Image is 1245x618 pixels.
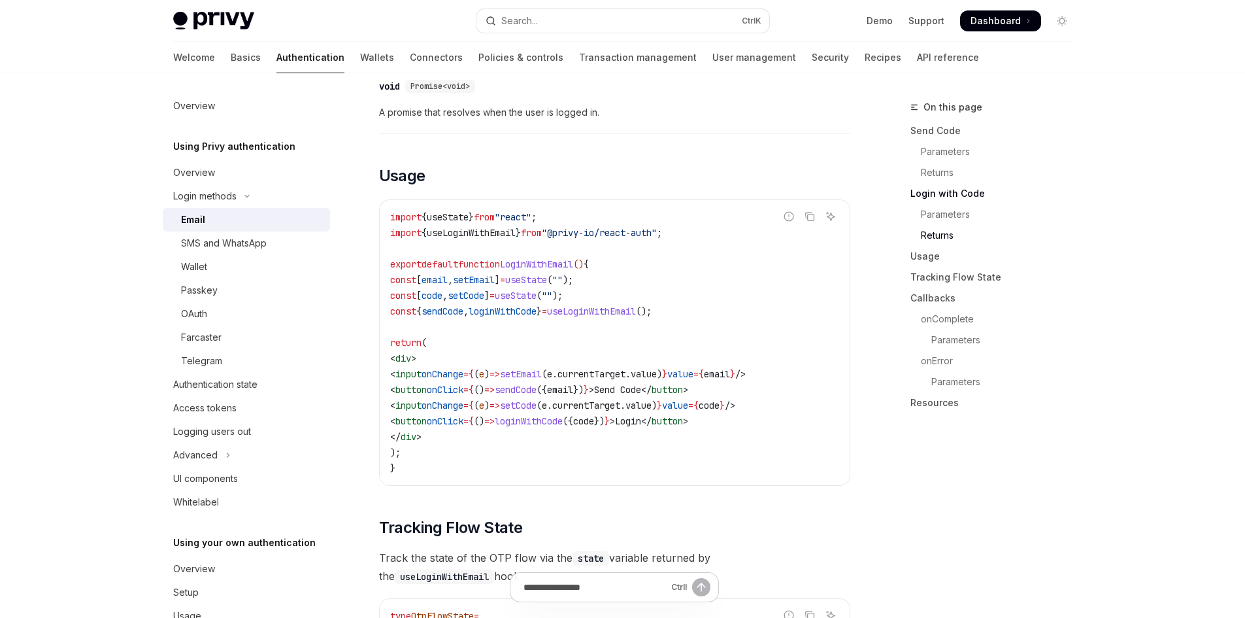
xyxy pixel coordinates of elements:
span: ] [484,290,490,301]
span: = [463,384,469,396]
a: Welcome [173,42,215,73]
span: ; [657,227,662,239]
span: button [652,384,683,396]
span: Send Code [594,384,641,396]
span: } [730,368,735,380]
span: ({ [537,384,547,396]
span: = [693,368,699,380]
span: button [395,415,427,427]
div: Setup [173,585,199,600]
span: Login [615,415,641,427]
span: } [657,400,662,411]
span: LoginWithEmail [500,258,573,270]
span: { [422,211,427,223]
button: Toggle Advanced section [163,443,330,467]
a: Policies & controls [478,42,563,73]
code: state [573,551,609,566]
span: . [625,368,631,380]
span: ); [390,447,401,458]
span: < [390,415,395,427]
span: ) [484,400,490,411]
span: , [448,274,453,286]
a: Parameters [910,371,1083,392]
a: Demo [867,14,893,27]
a: Send Code [910,120,1083,141]
span: setEmail [500,368,542,380]
div: Telegram [181,353,222,369]
span: </ [390,431,401,443]
span: onClick [427,384,463,396]
a: onComplete [910,309,1083,330]
span: e [547,368,552,380]
a: Dashboard [960,10,1041,31]
span: import [390,227,422,239]
span: useState [495,290,537,301]
span: = [688,400,693,411]
span: from [521,227,542,239]
span: { [584,258,589,270]
span: }) [573,384,584,396]
span: < [390,384,395,396]
span: [ [416,290,422,301]
span: () [474,384,484,396]
span: "react" [495,211,531,223]
span: { [699,368,704,380]
span: e [479,368,484,380]
span: e [542,400,547,411]
div: Overview [173,165,215,180]
a: Returns [910,162,1083,183]
span: . [620,400,625,411]
span: [ [416,274,422,286]
span: { [469,368,474,380]
span: < [390,368,395,380]
span: </ [641,384,652,396]
a: Resources [910,392,1083,413]
span: default [422,258,458,270]
span: ({ [563,415,573,427]
span: . [547,400,552,411]
a: Recipes [865,42,901,73]
span: { [422,227,427,239]
a: Telegram [163,349,330,373]
span: } [584,384,589,396]
a: SMS and WhatsApp [163,232,330,255]
span: function [458,258,500,270]
span: currentTarget [552,400,620,411]
a: Authentication [276,42,344,73]
span: { [469,400,474,411]
span: } [720,400,725,411]
span: ( [542,368,547,380]
div: Authentication state [173,377,257,392]
span: = [490,290,495,301]
span: => [490,400,500,411]
span: } [516,227,521,239]
span: }) [594,415,605,427]
div: Access tokens [173,400,237,416]
div: Passkey [181,283,218,298]
a: Overview [163,557,330,581]
span: "" [552,274,563,286]
button: Toggle Login methods section [163,184,330,208]
span: "" [542,290,552,301]
span: { [469,384,474,396]
span: < [390,352,395,364]
span: On this page [923,99,982,115]
span: button [395,384,427,396]
span: > [416,431,422,443]
span: setEmail [453,274,495,286]
span: > [683,415,688,427]
a: Login with Code [910,183,1083,204]
span: loginWithCode [495,415,563,427]
a: Parameters [910,141,1083,162]
span: ] [495,274,500,286]
span: button [652,415,683,427]
div: Login methods [173,188,237,204]
a: Setup [163,581,330,604]
div: void [379,80,400,93]
div: Whitelabel [173,494,219,510]
span: "@privy-io/react-auth" [542,227,657,239]
span: ( [547,274,552,286]
div: Wallet [181,259,207,275]
a: Access tokens [163,396,330,420]
span: input [395,400,422,411]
